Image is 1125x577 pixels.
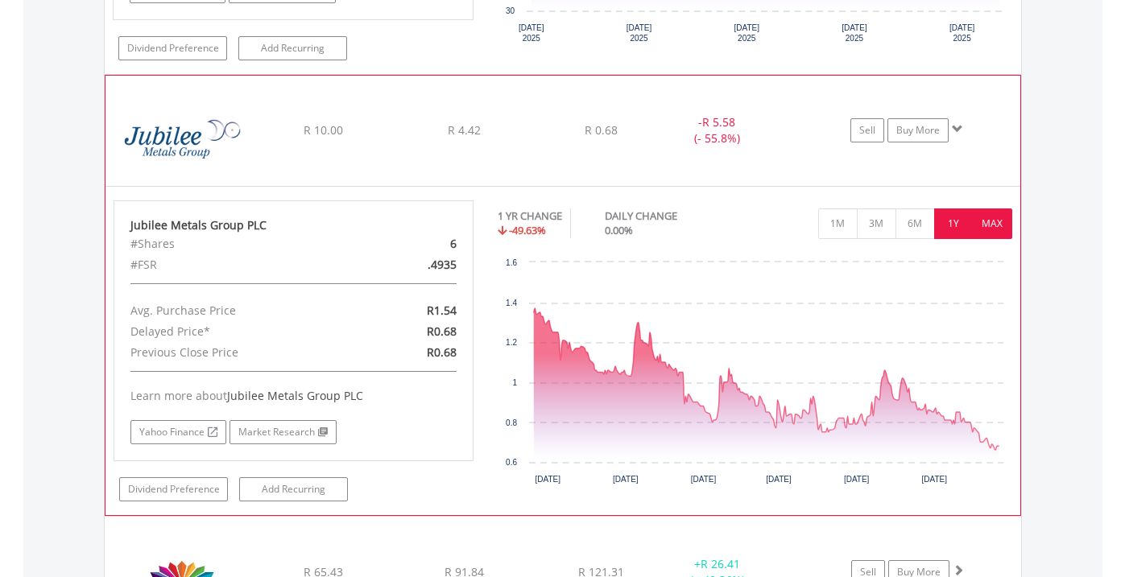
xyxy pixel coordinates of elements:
[519,23,544,43] text: [DATE] 2025
[850,118,884,142] a: Sell
[842,23,867,43] text: [DATE] 2025
[934,208,974,239] button: 1Y
[506,418,517,427] text: 0.8
[130,420,226,444] a: Yahoo Finance
[118,300,352,321] div: Avg. Purchase Price
[118,254,352,275] div: #FSR
[818,208,858,239] button: 1M
[605,208,734,224] div: DAILY CHANGE
[656,114,777,146] div: - (- 55.8%)
[509,223,546,237] span: -49.63%
[498,254,1011,496] svg: Interactive chart
[627,23,652,43] text: [DATE] 2025
[227,388,363,403] span: Jubilee Metals Group PLC
[352,233,469,254] div: 6
[949,23,975,43] text: [DATE] 2025
[701,556,740,571] span: R 26.41
[427,303,457,318] span: R1.54
[895,208,935,239] button: 6M
[238,36,347,60] a: Add Recurring
[118,36,227,60] a: Dividend Preference
[512,378,517,387] text: 1
[427,344,457,360] span: R0.68
[766,475,792,484] text: [DATE]
[118,342,352,363] div: Previous Close Price
[922,475,948,484] text: [DATE]
[535,475,560,484] text: [DATE]
[114,96,252,181] img: EQU.ZA.JBL.png
[585,122,618,138] span: R 0.68
[230,420,337,444] a: Market Research
[448,122,481,138] span: R 4.42
[130,217,457,233] div: Jubilee Metals Group PLC
[498,254,1012,496] div: Chart. Highcharts interactive chart.
[506,458,517,467] text: 0.6
[857,208,896,239] button: 3M
[427,324,457,339] span: R0.68
[613,475,639,484] text: [DATE]
[506,299,517,307] text: 1.4
[506,258,517,267] text: 1.6
[352,254,469,275] div: .4935
[691,475,717,484] text: [DATE]
[506,338,517,347] text: 1.2
[119,477,228,501] a: Dividend Preference
[734,23,759,43] text: [DATE] 2025
[973,208,1012,239] button: MAX
[887,118,949,142] a: Buy More
[498,208,562,224] div: 1 YR CHANGE
[118,321,352,342] div: Delayed Price*
[506,6,515,15] text: 30
[118,233,352,254] div: #Shares
[304,122,343,138] span: R 10.00
[844,475,870,484] text: [DATE]
[702,114,735,130] span: R 5.58
[130,388,457,404] div: Learn more about
[239,477,348,501] a: Add Recurring
[605,223,633,237] span: 0.00%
